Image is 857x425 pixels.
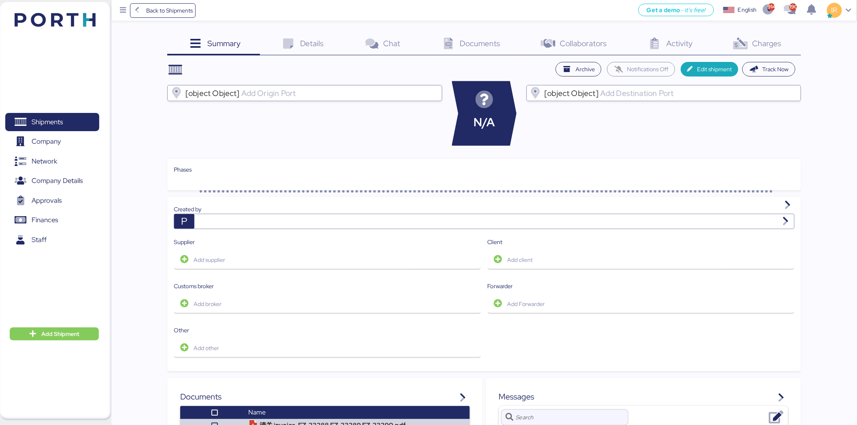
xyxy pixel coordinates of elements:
span: Staff [32,234,47,246]
span: Add Forwarder [507,299,545,309]
span: Add other [194,343,219,353]
a: Company [5,132,99,151]
span: Chat [384,38,401,49]
span: Notifications Off [627,64,669,74]
a: Finances [5,211,99,229]
a: Network [5,152,99,171]
button: Add other [174,338,481,358]
div: English [738,6,757,14]
span: Add supplier [194,255,225,265]
button: Edit shipment [681,62,739,76]
span: Edit shipment [697,64,732,74]
button: Archive [556,62,602,76]
span: N/A [473,114,495,131]
button: Notifications Off [607,62,675,76]
button: Add broker [174,294,481,314]
button: Add Shipment [10,327,99,340]
button: Add Forwarder [488,294,795,314]
span: Summary [207,38,241,49]
span: Collaborators [560,38,607,49]
button: Menu [116,4,130,17]
div: Phases [174,165,795,174]
div: Documents [180,391,469,403]
span: Archive [576,64,595,74]
span: [object Object] [544,89,599,97]
span: Name [249,408,266,416]
span: Company Details [32,175,83,187]
span: Add broker [194,299,222,309]
span: Documents [460,38,501,49]
div: Messages [499,391,788,403]
span: P [181,214,188,229]
span: Track Now [763,64,789,74]
a: Shipments [5,113,99,132]
input: [object Object] [240,88,439,98]
span: Shipments [32,116,63,128]
span: Charges [753,38,782,49]
button: Track Now [742,62,795,76]
span: [object Object] [185,89,240,97]
span: Activity [667,38,693,49]
button: Add client [488,250,795,270]
span: IR [831,5,838,15]
a: Company Details [5,172,99,190]
span: Back to Shipments [146,6,193,15]
span: Details [300,38,324,49]
span: Add client [507,255,533,265]
span: Finances [32,214,58,226]
div: Created by [174,205,795,214]
a: Staff [5,230,99,249]
span: Network [32,155,57,167]
span: Company [32,136,61,147]
span: Add Shipment [41,329,79,339]
a: Approvals [5,191,99,210]
a: Back to Shipments [130,3,196,18]
span: Approvals [32,195,62,206]
button: Add supplier [174,250,481,270]
input: [object Object] [599,88,797,98]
